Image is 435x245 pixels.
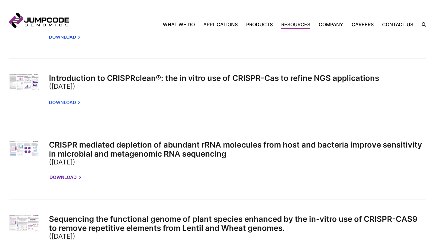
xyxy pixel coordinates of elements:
a: Contact Us [378,21,417,28]
a: Careers [347,21,378,28]
a: Applications [199,21,242,28]
a: CRISPR mediated depletion of abundant rRNA molecules from host and bacteria improve sensitivity i... [49,140,426,166]
a: Download [50,171,81,184]
a: Download [49,97,80,109]
nav: Primary Navigation [69,21,417,28]
a: Company [314,21,347,28]
a: Sequencing the functional genome of plant species enhanced by the in-vitro use of CRISPR-CAS9 to ... [49,214,426,240]
a: Introduction to CRISPRclean®: the in vitro use of CRISPR-Cas to refine NGS applications([DATE]) [49,73,426,90]
a: What We Do [163,21,199,28]
a: Resources [277,21,314,28]
a: Products [242,21,277,28]
label: Search the site. [417,22,426,27]
a: Download [49,31,80,43]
